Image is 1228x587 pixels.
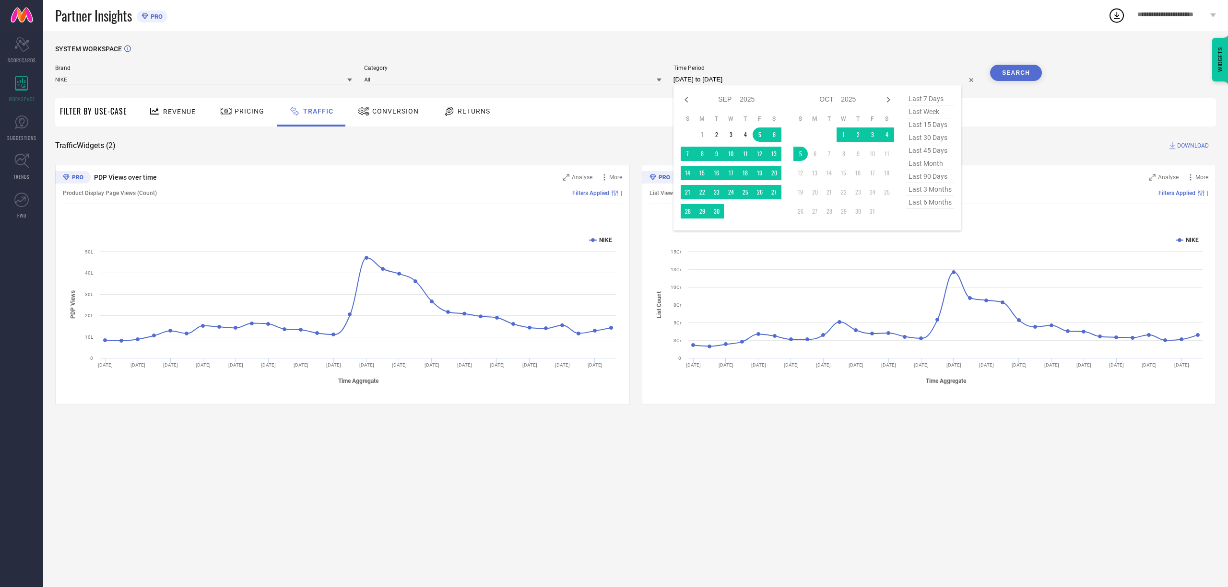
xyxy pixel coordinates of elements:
[63,190,157,196] span: Product Display Page Views (Count)
[793,147,808,161] td: Sun Oct 05 2025
[1108,7,1125,24] div: Open download list
[738,166,753,180] td: Thu Sep 18 2025
[695,115,709,123] th: Monday
[822,166,837,180] td: Tue Oct 14 2025
[458,107,490,115] span: Returns
[851,204,865,219] td: Thu Oct 30 2025
[686,362,701,368] text: [DATE]
[914,362,929,368] text: [DATE]
[709,204,724,219] td: Tue Sep 30 2025
[880,185,894,199] td: Sat Oct 25 2025
[609,174,622,181] span: More
[163,362,178,368] text: [DATE]
[767,147,781,161] td: Sat Sep 13 2025
[359,362,374,368] text: [DATE]
[681,147,695,161] td: Sun Sep 07 2025
[55,65,352,71] span: Brand
[906,131,954,144] span: last 30 days
[673,338,682,343] text: 3Cr
[738,185,753,199] td: Thu Sep 25 2025
[767,115,781,123] th: Saturday
[457,362,472,368] text: [DATE]
[767,166,781,180] td: Sat Sep 20 2025
[906,170,954,183] span: last 90 days
[851,147,865,161] td: Thu Oct 09 2025
[783,362,798,368] text: [DATE]
[865,204,880,219] td: Fri Oct 31 2025
[522,362,537,368] text: [DATE]
[681,185,695,199] td: Sun Sep 21 2025
[1149,174,1156,181] svg: Zoom
[837,185,851,199] td: Wed Oct 22 2025
[808,204,822,219] td: Mon Oct 27 2025
[1186,237,1199,243] text: NIKE
[851,166,865,180] td: Thu Oct 16 2025
[673,320,682,325] text: 5Cr
[1174,362,1189,368] text: [DATE]
[148,13,163,20] span: PRO
[621,190,622,196] span: |
[793,204,808,219] td: Sun Oct 26 2025
[55,6,132,25] span: Partner Insights
[822,185,837,199] td: Tue Oct 21 2025
[85,249,94,254] text: 50L
[681,94,692,105] div: Previous month
[724,166,738,180] td: Wed Sep 17 2025
[235,107,264,115] span: Pricing
[793,115,808,123] th: Sunday
[85,292,94,297] text: 30L
[163,108,196,115] span: Revenue
[671,249,682,254] text: 15Cr
[681,204,695,219] td: Sun Sep 28 2025
[906,105,954,118] span: last week
[599,237,612,243] text: NIKE
[793,166,808,180] td: Sun Oct 12 2025
[865,127,880,142] td: Fri Oct 03 2025
[1158,190,1195,196] span: Filters Applied
[671,285,682,290] text: 10Cr
[588,362,602,368] text: [DATE]
[261,362,276,368] text: [DATE]
[738,147,753,161] td: Thu Sep 11 2025
[946,362,961,368] text: [DATE]
[753,127,767,142] td: Fri Sep 05 2025
[9,95,35,103] span: WORKSPACE
[724,147,738,161] td: Wed Sep 10 2025
[196,362,211,368] text: [DATE]
[906,196,954,209] span: last 6 months
[673,302,682,308] text: 8Cr
[906,157,954,170] span: last month
[724,115,738,123] th: Wednesday
[130,362,145,368] text: [DATE]
[709,127,724,142] td: Tue Sep 02 2025
[906,118,954,131] span: last 15 days
[851,185,865,199] td: Thu Oct 23 2025
[681,166,695,180] td: Sun Sep 14 2025
[94,173,157,181] span: PDP Views over time
[695,204,709,219] td: Mon Sep 29 2025
[1207,190,1208,196] span: |
[555,362,570,368] text: [DATE]
[425,362,439,368] text: [DATE]
[372,107,419,115] span: Conversion
[13,173,30,180] span: TRENDS
[228,362,243,368] text: [DATE]
[1109,362,1124,368] text: [DATE]
[880,127,894,142] td: Sat Oct 04 2025
[767,185,781,199] td: Sat Sep 27 2025
[822,147,837,161] td: Tue Oct 07 2025
[678,356,681,361] text: 0
[392,362,407,368] text: [DATE]
[865,166,880,180] td: Fri Oct 17 2025
[338,378,379,384] tspan: Time Aggregate
[7,134,36,141] span: SUGGESTIONS
[822,204,837,219] td: Tue Oct 28 2025
[85,313,94,318] text: 20L
[837,115,851,123] th: Wednesday
[709,166,724,180] td: Tue Sep 16 2025
[865,115,880,123] th: Friday
[906,183,954,196] span: last 3 months
[695,166,709,180] td: Mon Sep 15 2025
[753,147,767,161] td: Fri Sep 12 2025
[851,127,865,142] td: Thu Oct 02 2025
